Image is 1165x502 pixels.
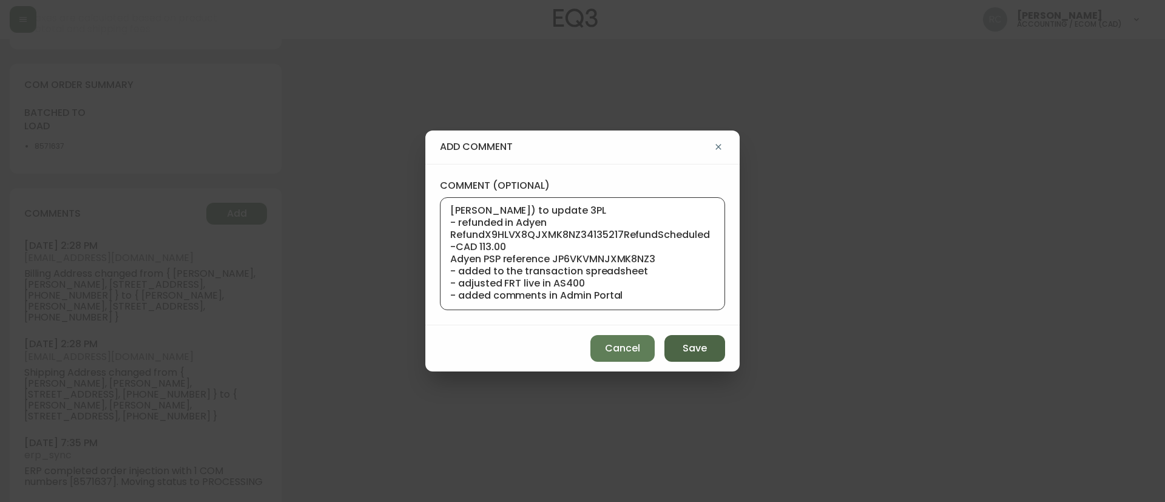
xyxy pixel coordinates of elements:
span: Cancel [605,342,640,355]
span: Save [683,342,707,355]
button: Cancel [590,335,655,362]
textarea: ADDRESS CORRECTION - updated admin portal - sent email to [PERSON_NAME] (in absence of [PERSON_NA... [450,205,715,302]
label: comment (optional) [440,179,725,192]
h4: add comment [440,140,712,154]
button: Save [664,335,725,362]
